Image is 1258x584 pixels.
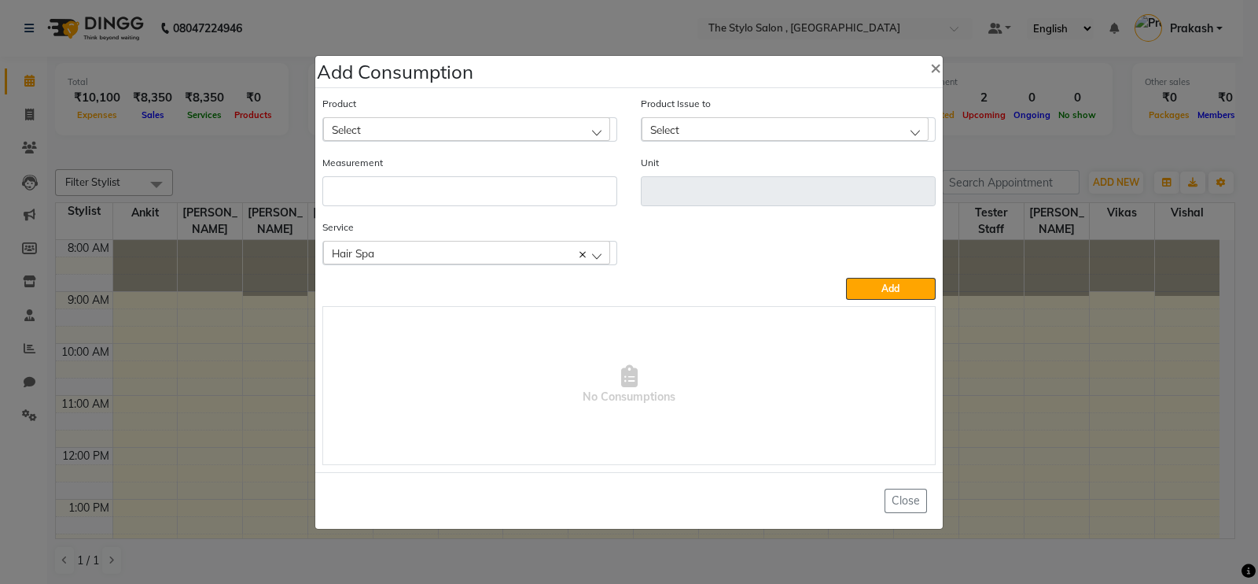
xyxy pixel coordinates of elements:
span: × [930,55,941,79]
button: Add [846,278,936,300]
label: Product Issue to [641,97,711,111]
span: Select [332,123,361,136]
button: Close [918,45,954,89]
span: Hair Spa [332,246,374,260]
label: Service [322,220,354,235]
button: Close [885,489,927,513]
h4: Add Consumption [317,57,473,86]
span: Add [881,283,899,294]
label: Product [322,97,356,111]
span: Select [650,123,679,136]
label: Measurement [322,156,383,170]
label: Unit [641,156,659,170]
span: No Consumptions [323,307,935,464]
